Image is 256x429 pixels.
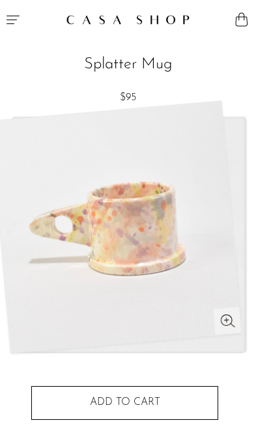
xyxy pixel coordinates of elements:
span: $95 [120,92,136,103]
img: Splatter Mug [14,118,245,350]
button: Add to cart [31,386,218,420]
h2: Splatter Mug [10,52,246,77]
span: Add to cart [90,397,160,408]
